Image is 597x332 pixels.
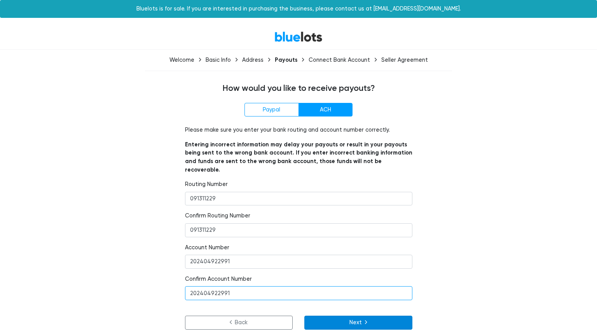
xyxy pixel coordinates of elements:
[185,316,293,330] a: Back
[309,57,370,63] div: Connect Bank Account
[275,56,297,63] div: Payouts
[185,180,228,189] label: Routing Number
[185,141,412,173] b: Entering incorrect information may delay your payouts or result in your payouts being sent to the...
[169,57,194,63] div: Welcome
[65,83,532,94] h4: How would you like to receive payouts?
[304,316,412,330] button: Next
[274,31,323,42] a: BlueLots
[185,126,412,134] p: Please make sure you enter your bank routing and account number correctly.
[206,57,231,63] div: Basic Info
[185,243,229,252] label: Account Number
[381,57,428,63] div: Seller Agreement
[298,103,353,117] label: ACH
[244,103,298,117] label: Paypal
[242,57,264,63] div: Address
[185,275,252,283] label: Confirm Account Number
[185,212,250,220] label: Confirm Routing Number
